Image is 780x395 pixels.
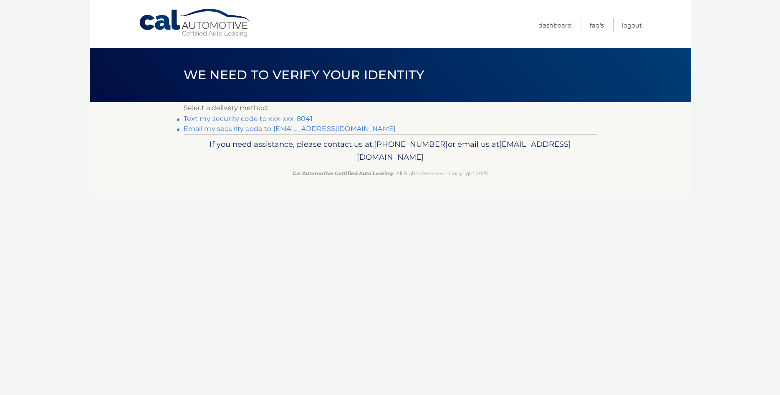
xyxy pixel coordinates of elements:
p: If you need assistance, please contact us at: or email us at [189,138,591,164]
a: Logout [622,18,642,32]
p: - All Rights Reserved - Copyright 2025 [189,169,591,178]
a: Email my security code to [EMAIL_ADDRESS][DOMAIN_NAME] [184,125,396,133]
p: Select a delivery method: [184,102,597,114]
a: Dashboard [538,18,572,32]
span: We need to verify your identity [184,67,424,83]
a: Text my security code to xxx-xxx-8041 [184,115,313,123]
a: Cal Automotive [139,8,251,38]
span: [PHONE_NUMBER] [374,139,448,149]
strong: Cal Automotive Certified Auto Leasing [293,170,393,176]
a: FAQ's [590,18,604,32]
